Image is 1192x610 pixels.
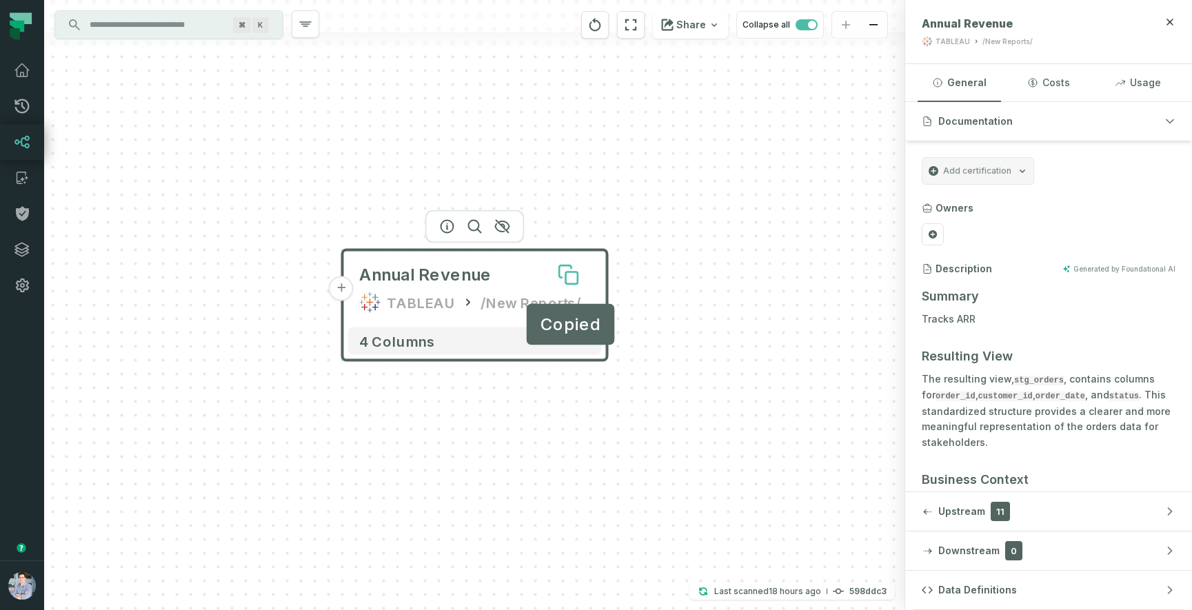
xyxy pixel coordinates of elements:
h3: Description [936,262,992,276]
p: Tracks ARR [922,312,1175,327]
code: order_date [1036,392,1085,401]
p: Last scanned [714,584,821,598]
h3: Owners [936,201,973,215]
div: Tooltip anchor [15,542,28,554]
code: stg_orders [1014,376,1064,385]
h4: 598ddc3 [849,587,887,596]
span: 4 columns [359,333,435,349]
span: Annual Revenue [922,17,1013,30]
span: Downstream [938,544,1000,558]
span: Annual Revenue [359,264,492,286]
button: zoom out [860,12,887,39]
span: 11 [991,502,1010,521]
span: Data Definitions [938,583,1017,597]
button: Downstream0 [905,531,1192,570]
div: Copied [527,304,615,345]
div: TABLEAU [387,292,456,314]
code: status [1109,392,1139,401]
code: customer_id [978,392,1033,401]
button: Last scanned[DATE] 9:16:47 PM598ddc3 [689,583,895,600]
button: Collapse all [736,11,824,39]
button: Upstream11 [905,492,1192,531]
button: General [918,64,1001,101]
button: Share [653,11,728,39]
span: Press ⌘ + K to focus the search bar [252,17,269,33]
button: Costs [1007,64,1090,101]
h3: Business Context [922,470,1175,489]
div: /New Reports/ [481,292,581,314]
h3: Summary [922,287,1175,306]
button: Usage [1096,64,1180,101]
button: Generated by Foundational AI [1062,265,1175,273]
div: TABLEAU [936,37,970,47]
p: The resulting view, , contains columns for , , , and . This standardized structure provides a cle... [922,372,1175,451]
button: Data Definitions [905,571,1192,609]
button: Documentation [905,102,1192,141]
h3: Resulting View [922,347,1175,366]
span: Upstream [938,505,985,518]
span: Documentation [938,114,1013,128]
div: /New Reports/ [982,37,1033,47]
relative-time: Aug 14, 2025, 9:16 PM EDT [769,586,821,596]
button: Add certification [922,157,1034,185]
img: avatar of Alon Nafta [8,572,36,600]
span: 0 [1005,541,1022,560]
span: Press ⌘ + K to focus the search bar [233,17,251,33]
code: order_id [936,392,976,401]
button: + [329,276,354,301]
span: Add certification [943,165,1011,176]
